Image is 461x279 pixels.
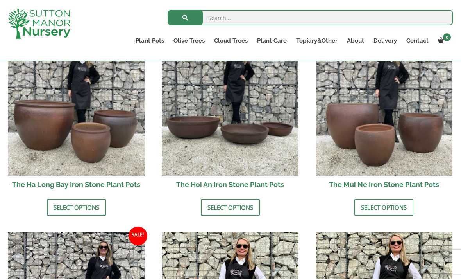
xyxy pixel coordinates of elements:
[291,35,342,46] a: Topiary&Other
[316,38,453,193] a: Sale! The Mui Ne Iron Stone Plant Pots
[162,176,299,193] h2: The Hoi An Iron Stone Plant Pots
[8,38,145,176] img: The Ha Long Bay Iron Stone Plant Pots
[8,176,145,193] h2: The Ha Long Bay Iron Stone Plant Pots
[168,10,453,25] input: Search...
[354,199,413,216] a: Select options for “The Mui Ne Iron Stone Plant Pots”
[131,35,169,46] a: Plant Pots
[433,35,453,46] a: 0
[201,199,260,216] a: Select options for “The Hoi An Iron Stone Plant Pots”
[47,199,106,216] a: Select options for “The Ha Long Bay Iron Stone Plant Pots”
[8,8,70,39] img: logo
[162,38,299,176] img: The Hoi An Iron Stone Plant Pots
[169,35,209,46] a: Olive Trees
[402,35,433,46] a: Contact
[316,38,453,176] img: The Mui Ne Iron Stone Plant Pots
[342,35,369,46] a: About
[8,38,145,193] a: Sale! The Ha Long Bay Iron Stone Plant Pots
[316,176,453,193] h2: The Mui Ne Iron Stone Plant Pots
[162,38,299,193] a: Sale! The Hoi An Iron Stone Plant Pots
[129,227,147,245] span: Sale!
[369,35,402,46] a: Delivery
[252,35,291,46] a: Plant Care
[443,33,451,41] span: 0
[209,35,252,46] a: Cloud Trees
